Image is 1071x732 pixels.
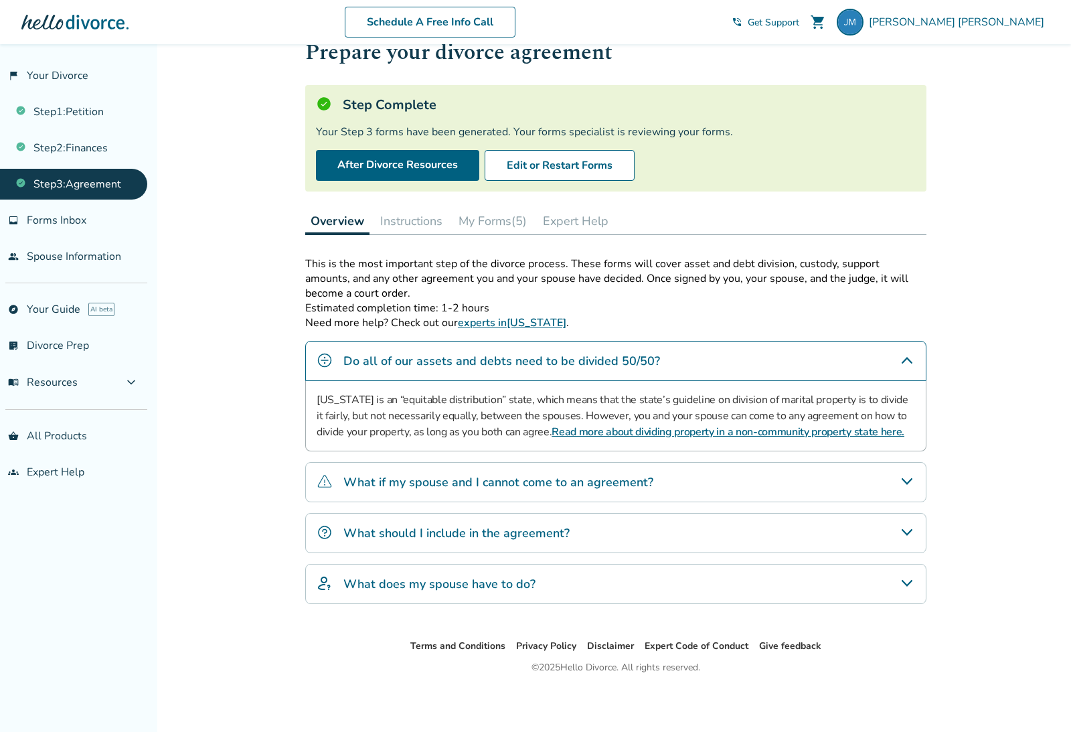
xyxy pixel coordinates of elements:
a: Expert Code of Conduct [645,640,748,652]
h4: Do all of our assets and debts need to be divided 50/50? [343,352,660,370]
span: groups [8,467,19,478]
span: [PERSON_NAME] [PERSON_NAME] [869,15,1050,29]
div: What does my spouse have to do? [305,564,926,604]
span: Get Support [748,16,799,29]
li: Give feedback [759,638,821,654]
a: phone_in_talkGet Support [732,16,799,29]
div: Do all of our assets and debts need to be divided 50/50? [305,341,926,381]
span: menu_book [8,377,19,388]
iframe: Chat Widget [1004,668,1071,732]
a: Read more about dividing property in a non-community property state here. [552,425,904,439]
span: people [8,251,19,262]
button: My Forms(5) [453,208,532,234]
button: Instructions [375,208,448,234]
span: Forms Inbox [27,213,86,228]
img: What if my spouse and I cannot come to an agreement? [317,473,333,490]
span: expand_more [123,374,139,390]
button: Expert Help [538,208,614,234]
span: inbox [8,215,19,226]
h4: What should I include in the agreement? [343,524,570,542]
p: Need more help? Check out our . [305,315,926,330]
img: jmatt.mckillop@gmail.com [837,9,863,35]
h1: Prepare your divorce agreement [305,36,926,69]
p: [US_STATE] is an “equitable distribution” state, which means that the state’s guideline on divisi... [317,392,915,440]
span: explore [8,304,19,315]
img: What should I include in the agreement? [317,524,333,540]
li: Disclaimer [587,638,634,654]
p: Estimated completion time: 1-2 hours [305,301,926,315]
a: Privacy Policy [516,640,576,652]
button: Overview [305,208,369,235]
span: shopping_cart [810,14,826,30]
span: flag_2 [8,70,19,81]
div: What should I include in the agreement? [305,513,926,553]
img: Do all of our assets and debts need to be divided 50/50? [317,352,333,368]
span: list_alt_check [8,340,19,351]
div: Your Step 3 forms have been generated. Your forms specialist is reviewing your forms. [316,125,916,139]
span: shopping_basket [8,431,19,441]
div: © 2025 Hello Divorce. All rights reserved. [531,660,700,676]
a: After Divorce Resources [316,150,479,181]
span: Resources [8,375,78,390]
p: This is the most important step of the divorce process. These forms will cover asset and debt div... [305,257,926,301]
a: Schedule A Free Info Call [345,7,515,38]
img: What does my spouse have to do? [317,575,333,591]
a: Terms and Conditions [410,640,505,652]
button: Edit or Restart Forms [485,150,635,181]
h4: What does my spouse have to do? [343,575,535,593]
h5: Step Complete [343,96,436,114]
span: phone_in_talk [732,17,742,27]
div: What if my spouse and I cannot come to an agreement? [305,462,926,502]
span: AI beta [88,303,114,316]
a: experts in[US_STATE] [458,315,566,330]
h4: What if my spouse and I cannot come to an agreement? [343,473,653,491]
